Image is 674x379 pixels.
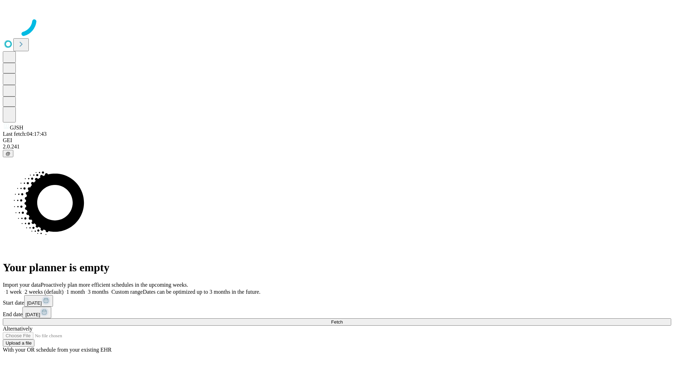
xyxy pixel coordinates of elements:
[3,295,671,307] div: Start date
[41,282,188,288] span: Proactively plan more efficient schedules in the upcoming weeks.
[3,326,32,332] span: Alternatively
[3,261,671,274] h1: Your planner is empty
[111,289,143,295] span: Custom range
[24,295,53,307] button: [DATE]
[3,137,671,144] div: GEI
[25,312,40,317] span: [DATE]
[3,144,671,150] div: 2.0.241
[25,289,64,295] span: 2 weeks (default)
[27,300,42,306] span: [DATE]
[6,289,22,295] span: 1 week
[66,289,85,295] span: 1 month
[3,347,112,353] span: With your OR schedule from your existing EHR
[143,289,260,295] span: Dates can be optimized up to 3 months in the future.
[3,131,47,137] span: Last fetch: 04:17:43
[10,125,23,131] span: GJSH
[88,289,108,295] span: 3 months
[6,151,11,156] span: @
[3,339,34,347] button: Upload a file
[3,282,41,288] span: Import your data
[3,150,13,157] button: @
[22,307,51,318] button: [DATE]
[3,307,671,318] div: End date
[3,318,671,326] button: Fetch
[331,319,343,325] span: Fetch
